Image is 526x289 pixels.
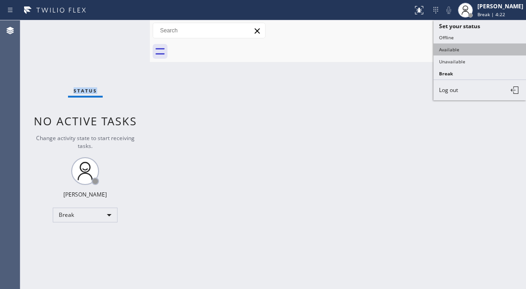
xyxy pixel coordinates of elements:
span: Status [74,87,97,94]
div: [PERSON_NAME] [477,2,523,10]
span: No active tasks [34,113,137,129]
input: Search [153,23,265,38]
span: Change activity state to start receiving tasks. [36,134,135,150]
span: Break | 4:22 [477,11,505,18]
div: [PERSON_NAME] [63,191,107,198]
button: Mute [442,4,455,17]
div: Break [53,208,118,222]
